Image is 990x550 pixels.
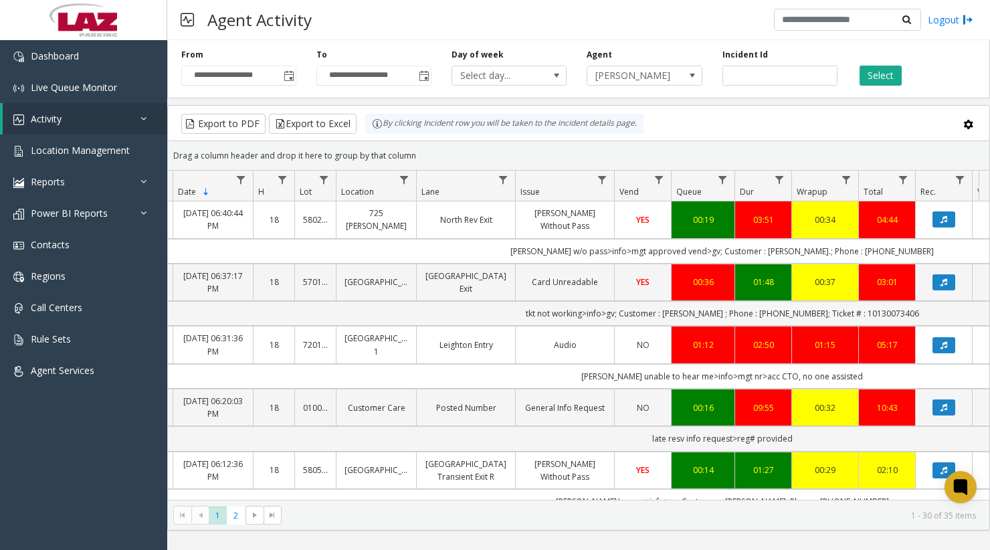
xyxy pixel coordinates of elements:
[743,213,783,226] div: 03:51
[800,401,850,414] a: 00:32
[743,464,783,476] a: 01:27
[800,213,850,226] div: 00:34
[250,510,260,521] span: Go to the next page
[743,276,783,288] a: 01:48
[13,209,24,219] img: 'icon'
[303,339,328,351] a: 720121
[837,171,856,189] a: Wrapup Filter Menu
[258,186,264,197] span: H
[623,339,663,351] a: NO
[714,171,732,189] a: Queue Filter Menu
[227,507,245,525] span: Page 2
[303,464,328,476] a: 580571
[524,276,606,288] a: Card Unreadable
[425,401,507,414] a: Posted Number
[864,186,883,197] span: Total
[623,401,663,414] a: NO
[344,276,408,288] a: [GEOGRAPHIC_DATA]
[963,13,973,27] img: logout
[524,339,606,351] a: Audio
[31,364,94,377] span: Agent Services
[797,186,827,197] span: Wrapup
[372,118,383,129] img: infoIcon.svg
[181,458,245,483] a: [DATE] 06:12:36 PM
[181,270,245,295] a: [DATE] 06:37:17 PM
[181,49,203,61] label: From
[245,506,264,525] span: Go to the next page
[13,303,24,314] img: 'icon'
[425,213,507,226] a: North Rev Exit
[587,66,678,85] span: [PERSON_NAME]
[269,114,357,134] button: Export to Excel
[13,177,24,188] img: 'icon'
[13,83,24,94] img: 'icon'
[31,112,62,125] span: Activity
[267,510,278,521] span: Go to the last page
[636,214,650,225] span: YES
[421,186,439,197] span: Lane
[264,506,282,525] span: Go to the last page
[181,395,245,420] a: [DATE] 06:20:03 PM
[743,339,783,351] div: 02:50
[623,213,663,226] a: YES
[928,13,973,27] a: Logout
[867,276,907,288] a: 03:01
[623,276,663,288] a: YES
[281,66,296,85] span: Toggle popup
[31,333,71,345] span: Rule Sets
[262,464,286,476] a: 18
[13,335,24,345] img: 'icon'
[201,3,318,36] h3: Agent Activity
[13,114,24,125] img: 'icon'
[587,49,612,61] label: Agent
[341,186,374,197] span: Location
[3,103,167,134] a: Activity
[31,270,66,282] span: Regions
[13,272,24,282] img: 'icon'
[680,401,726,414] a: 00:16
[452,49,504,61] label: Day of week
[168,171,989,500] div: Data table
[13,52,24,62] img: 'icon'
[951,171,969,189] a: Rec. Filter Menu
[452,66,543,85] span: Select day...
[31,301,82,314] span: Call Centers
[680,464,726,476] a: 00:14
[168,144,989,167] div: Drag a column header and drop it here to group by that column
[344,332,408,357] a: [GEOGRAPHIC_DATA] 1
[31,81,117,94] span: Live Queue Monitor
[800,339,850,351] div: 01:15
[300,186,312,197] span: Lot
[743,401,783,414] a: 09:55
[680,213,726,226] a: 00:19
[800,276,850,288] div: 00:37
[593,171,611,189] a: Issue Filter Menu
[31,175,65,188] span: Reports
[344,401,408,414] a: Customer Care
[365,114,643,134] div: By clicking Incident row you will be taken to the incident details page.
[867,213,907,226] a: 04:44
[232,171,250,189] a: Date Filter Menu
[637,339,650,351] span: NO
[867,401,907,414] a: 10:43
[740,186,754,197] span: Dur
[178,186,196,197] span: Date
[771,171,789,189] a: Dur Filter Menu
[31,238,70,251] span: Contacts
[867,339,907,351] div: 05:17
[920,186,936,197] span: Rec.
[344,207,408,232] a: 725 [PERSON_NAME]
[800,464,850,476] div: 00:29
[623,464,663,476] a: YES
[425,458,507,483] a: [GEOGRAPHIC_DATA] Transient Exit R
[680,276,726,288] div: 00:36
[494,171,512,189] a: Lane Filter Menu
[395,171,413,189] a: Location Filter Menu
[637,402,650,414] span: NO
[680,339,726,351] a: 01:12
[31,207,108,219] span: Power BI Reports
[181,332,245,357] a: [DATE] 06:31:36 PM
